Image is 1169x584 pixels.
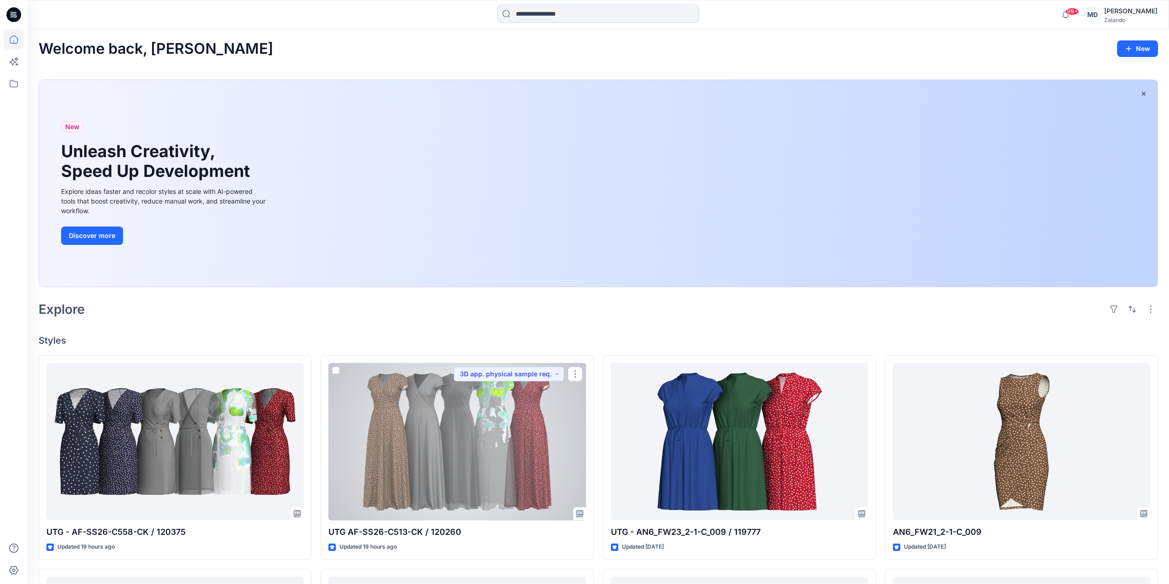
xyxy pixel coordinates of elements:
[61,227,123,245] button: Discover more
[893,363,1150,521] a: AN6_FW21_2-1-C_009
[1117,40,1158,57] button: New
[46,526,304,539] p: UTG - AF-SS26-C558-CK / 120375
[893,526,1150,539] p: AN6_FW21_2-1-C_009
[61,187,268,215] div: Explore ideas faster and recolor styles at scale with AI-powered tools that boost creativity, red...
[39,335,1158,346] h4: Styles
[65,121,79,132] span: New
[622,542,664,552] p: Updated [DATE]
[1065,8,1079,15] span: 99+
[61,227,268,245] a: Discover more
[1084,6,1101,23] div: MD
[46,363,304,521] a: UTG - AF-SS26-C558-CK / 120375
[611,363,868,521] a: UTG - AN6_FW23_2-1-C_009 / 119777
[339,542,397,552] p: Updated 19 hours ago
[904,542,946,552] p: Updated [DATE]
[611,526,868,539] p: UTG - AN6_FW23_2-1-C_009 / 119777
[57,542,115,552] p: Updated 19 hours ago
[1104,6,1158,17] div: [PERSON_NAME]
[328,363,586,521] a: UTG AF-SS26-C513-CK / 120260
[61,142,254,181] h1: Unleash Creativity, Speed Up Development
[39,40,273,57] h2: Welcome back, [PERSON_NAME]
[1104,17,1158,23] div: Zalando
[328,526,586,539] p: UTG AF-SS26-C513-CK / 120260
[39,302,85,317] h2: Explore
